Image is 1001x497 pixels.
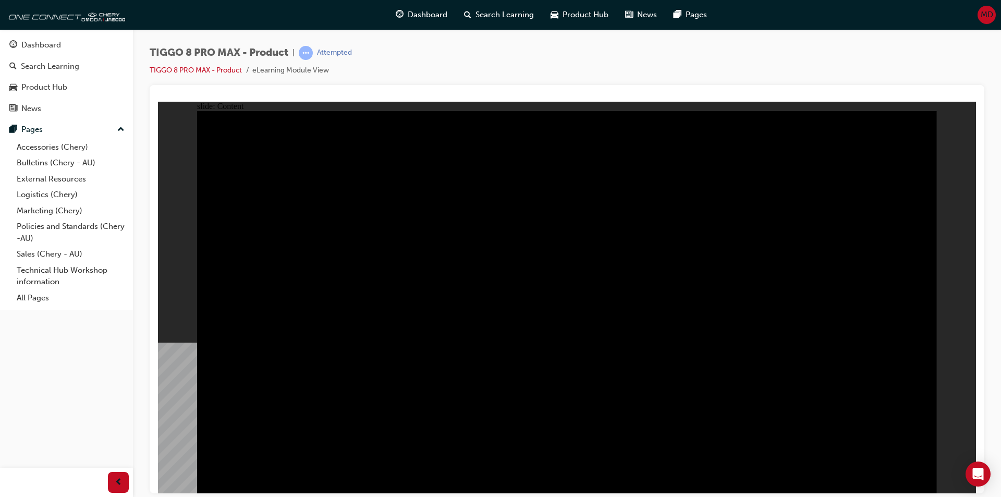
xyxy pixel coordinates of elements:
span: pages-icon [9,125,17,135]
span: up-icon [117,123,125,137]
div: Search Learning [21,60,79,72]
a: Dashboard [4,35,129,55]
a: Marketing (Chery) [13,203,129,219]
a: search-iconSearch Learning [456,4,542,26]
div: Attempted [317,48,352,58]
span: news-icon [625,8,633,21]
div: News [21,103,41,115]
span: Pages [686,9,707,21]
div: Product Hub [21,81,67,93]
a: Search Learning [4,57,129,76]
a: Product Hub [4,78,129,97]
span: search-icon [464,8,471,21]
button: MD [978,6,996,24]
a: Accessories (Chery) [13,139,129,155]
span: news-icon [9,104,17,114]
span: MD [981,9,993,21]
a: TIGGO 8 PRO MAX - Product [150,66,242,75]
span: TIGGO 8 PRO MAX - Product [150,47,288,59]
div: Pages [21,124,43,136]
a: pages-iconPages [665,4,715,26]
a: Bulletins (Chery - AU) [13,155,129,171]
span: | [292,47,295,59]
button: DashboardSearch LearningProduct HubNews [4,33,129,120]
span: guage-icon [9,41,17,50]
span: car-icon [551,8,558,21]
button: Pages [4,120,129,139]
a: car-iconProduct Hub [542,4,617,26]
a: guage-iconDashboard [387,4,456,26]
a: Logistics (Chery) [13,187,129,203]
span: Search Learning [475,9,534,21]
a: Sales (Chery - AU) [13,246,129,262]
span: learningRecordVerb_ATTEMPT-icon [299,46,313,60]
a: News [4,99,129,118]
a: All Pages [13,290,129,306]
div: Open Intercom Messenger [966,462,991,487]
div: Dashboard [21,39,61,51]
a: Technical Hub Workshop information [13,262,129,290]
span: prev-icon [115,476,123,489]
a: Policies and Standards (Chery -AU) [13,219,129,246]
li: eLearning Module View [252,65,329,77]
span: News [637,9,657,21]
span: Product Hub [563,9,608,21]
span: guage-icon [396,8,404,21]
span: car-icon [9,83,17,92]
img: oneconnect [5,4,125,25]
a: External Resources [13,171,129,187]
span: pages-icon [674,8,681,21]
a: news-iconNews [617,4,665,26]
span: Dashboard [408,9,447,21]
span: search-icon [9,62,17,71]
